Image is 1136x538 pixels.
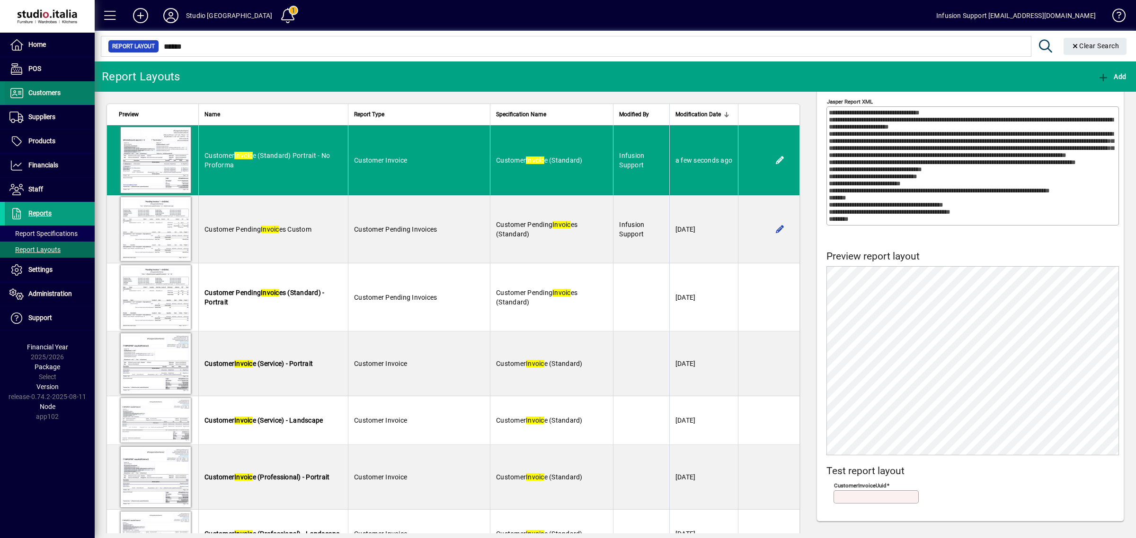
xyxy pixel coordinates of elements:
span: Customer e (Standard) [496,473,583,481]
div: Specification Name [496,109,607,120]
div: Studio [GEOGRAPHIC_DATA] [186,8,272,23]
span: Specification Name [496,109,546,120]
a: Support [5,306,95,330]
td: [DATE] [669,195,738,263]
div: Modification Date [675,109,732,120]
span: Report Specifications [9,230,78,237]
em: Invoic [552,221,571,228]
a: POS [5,57,95,81]
em: Invoic [526,473,544,481]
em: Invoic [234,530,253,538]
span: Customer e (Service) - Landscape [204,417,323,424]
span: Suppliers [28,113,55,121]
span: Report Layouts [9,246,61,253]
span: Home [28,41,46,48]
span: Customer Pending es (Standard) - Portrait [204,289,324,306]
em: Invoic [234,417,253,424]
span: Name [204,109,220,120]
span: Products [28,137,55,145]
h4: Preview report layout [826,251,1119,262]
span: Infusion Support [619,152,644,169]
mat-label: customerInvoiceUuid [834,482,887,489]
span: Customers [28,89,61,96]
span: Customer e (Professional) - Portrait [204,473,329,481]
span: Customer Pending Invoices [354,294,437,301]
span: Customer e (Standard) [496,530,583,538]
span: Preview [119,109,139,120]
span: Customer Invoice [354,156,407,164]
span: Financial Year [27,343,68,351]
em: Invoic [552,289,571,296]
span: Customer Pending es (Standard) [496,289,577,306]
em: Invoic [526,360,544,367]
span: POS [28,65,41,72]
span: Report Layout [112,42,155,51]
em: Invoic [234,360,253,367]
a: Staff [5,178,95,201]
span: Customer Invoice [354,417,407,424]
button: Edit [772,153,788,168]
span: Customer e (Standard) [496,360,583,367]
em: Invoic [261,226,279,233]
button: Profile [156,7,186,24]
button: Add [125,7,156,24]
span: Customer Pending es Custom [204,226,311,233]
em: Invoic [261,289,279,296]
a: Report Layouts [5,242,95,258]
span: Customer Invoice [354,473,407,481]
div: Report Layouts [102,69,180,84]
span: Financials [28,161,58,169]
td: [DATE] [669,263,738,331]
a: Suppliers [5,105,95,129]
a: Financials [5,154,95,177]
div: Infusion Support [EMAIL_ADDRESS][DOMAIN_NAME] [936,8,1096,23]
button: Clear [1064,38,1127,55]
span: Clear Search [1071,42,1119,50]
a: Home [5,33,95,57]
span: Add [1098,73,1126,80]
span: Customer Invoice [354,530,407,538]
td: [DATE] [669,396,738,445]
td: a few seconds ago [669,125,738,195]
span: Infusion Support [619,221,644,238]
button: Edit [772,222,788,237]
span: Administration [28,290,72,297]
em: Invoic [526,156,544,164]
span: Reports [28,209,52,217]
span: Modification Date [675,109,721,120]
em: Invoic [526,530,544,538]
span: Customer e (Professional) - Landscape [204,530,340,538]
mat-label: Jasper Report XML [827,98,873,105]
a: Knowledge Base [1105,2,1124,33]
span: Customer e (Standard) [496,156,583,164]
td: [DATE] [669,331,738,396]
a: Products [5,130,95,153]
span: Node [40,403,55,410]
span: Modified By [619,109,649,120]
em: Invoic [526,417,544,424]
a: Administration [5,282,95,306]
span: Customer e (Standard) [496,417,583,424]
a: Settings [5,258,95,282]
span: Package [35,363,60,371]
span: Customer Pending Invoices [354,226,437,233]
span: Customer Pending es (Standard) [496,221,577,238]
h4: Test report layout [826,465,1119,477]
span: Report Type [354,109,384,120]
a: Customers [5,81,95,105]
span: Customer e (Service) - Portrait [204,360,313,367]
span: Settings [28,266,53,273]
em: Invoic [234,152,253,159]
span: Customer e (Standard) Portrait - No Proforma [204,152,330,169]
em: Invoic [234,473,253,481]
div: Name [204,109,342,120]
a: Report Specifications [5,226,95,242]
span: Customer Invoice [354,360,407,367]
span: Support [28,314,52,321]
div: Report Type [354,109,484,120]
span: Staff [28,185,43,193]
button: Add [1095,68,1128,85]
td: [DATE] [669,445,738,510]
span: Version [36,383,59,390]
